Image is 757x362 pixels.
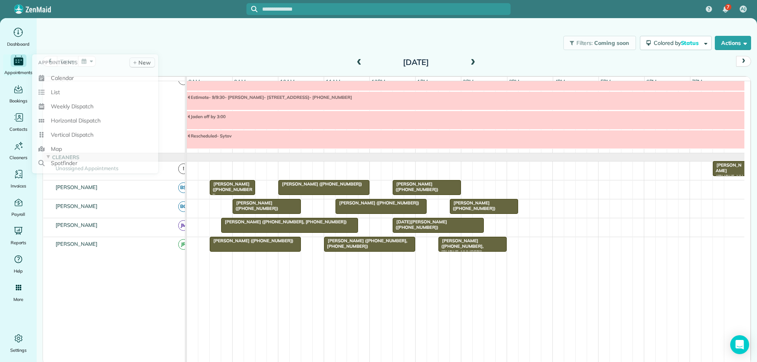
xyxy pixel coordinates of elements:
span: Filters: [576,39,593,46]
span: Calendar [51,74,74,82]
span: 7pm [690,78,704,85]
div: 7 unread notifications [717,1,734,18]
span: [PERSON_NAME] ([PHONE_NUMBER], [PHONE_NUMBER]) [324,238,407,249]
span: [PERSON_NAME] ([PHONE_NUMBER], [PHONE_NUMBER]) [438,238,483,255]
span: 5pm [599,78,613,85]
a: Contacts [3,111,34,133]
span: Horizontal Dispatch [51,117,100,124]
span: Colored by [654,39,701,46]
span: [PERSON_NAME] ([PHONE_NUMBER]) [392,181,438,192]
span: 1pm [416,78,429,85]
span: 6pm [645,78,658,85]
a: New [129,58,155,68]
span: [PERSON_NAME] ([PHONE_NUMBER]) [449,200,496,211]
span: 10am [278,78,296,85]
a: Help [3,253,34,275]
button: Actions [715,36,751,50]
button: Colored byStatus [640,36,712,50]
span: Appointments [4,69,33,76]
span: List [51,88,60,96]
span: [PERSON_NAME] ([PHONE_NUMBER], [PHONE_NUMBER]) [221,219,347,225]
span: BS [178,182,189,193]
span: BC [178,201,189,212]
span: Estimate- 9/9:30- [PERSON_NAME]- [STREET_ADDRESS]- [PHONE_NUMBER] [187,95,352,100]
span: AJ [741,6,746,12]
a: Spotfinder [35,156,155,170]
span: Rescheduled- Sytov [187,133,232,139]
span: New [138,59,151,67]
span: 7 [727,4,729,10]
span: Reports [11,239,26,247]
span: [PERSON_NAME] ([PHONE_NUMBER]) [278,181,362,187]
span: Appointments [38,59,78,67]
span: [PERSON_NAME] ([PHONE_NUMBER]) [232,200,278,211]
div: Open Intercom Messenger [730,335,749,354]
span: Coming soon [594,39,630,46]
a: Bookings [3,83,34,105]
span: [PERSON_NAME] [54,241,99,247]
a: List [35,85,155,99]
span: Contacts [9,125,27,133]
a: Reports [3,225,34,247]
span: Dashboard [7,40,30,48]
span: 8am [187,78,201,85]
span: [PERSON_NAME] ([PHONE_NUMBER]) [712,162,743,185]
span: Settings [10,346,27,354]
span: 3pm [507,78,521,85]
span: [PERSON_NAME] [54,184,99,190]
span: 2pm [461,78,475,85]
span: [PERSON_NAME] ([PHONE_NUMBER]) [335,200,420,206]
span: Vertical Dispatch [51,131,93,139]
a: Appointments [3,54,34,76]
span: Help [14,267,23,275]
span: 11am [324,78,342,85]
a: Calendar [35,71,155,85]
a: Settings [3,332,34,354]
span: Bookings [9,97,28,105]
span: Jaden off by 3:00 [187,114,226,119]
span: [PERSON_NAME] ([PHONE_NUMBER]) [209,238,294,243]
span: Weekly Dispatch [51,102,93,110]
a: Weekly Dispatch [35,99,155,113]
a: Invoices [3,168,34,190]
a: Horizontal Dispatch [35,113,155,128]
span: [PERSON_NAME] ([PHONE_NUMBER]) [209,181,252,198]
span: [PERSON_NAME] [54,222,99,228]
svg: Focus search [251,6,257,12]
span: ! [178,163,189,174]
a: Dashboard [3,26,34,48]
span: 12pm [370,78,387,85]
button: next [736,56,751,67]
span: JR [178,239,189,250]
button: Focus search [246,6,257,12]
a: Cleaners [3,139,34,162]
span: [PERSON_NAME] [54,203,99,209]
span: Map [51,145,62,153]
span: Cleaners [9,154,27,162]
a: Map [35,142,155,156]
span: 4pm [553,78,567,85]
a: Payroll [3,196,34,218]
span: Payroll [11,210,26,218]
span: More [13,295,23,303]
h2: [DATE] [367,58,465,67]
span: [DATE][PERSON_NAME] ([PHONE_NUMBER]) [392,219,447,230]
span: Status [681,39,700,46]
span: JM [178,220,189,231]
span: Spotfinder [51,159,77,167]
span: 9am [233,78,247,85]
span: Invoices [11,182,26,190]
a: Vertical Dispatch [35,128,155,142]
